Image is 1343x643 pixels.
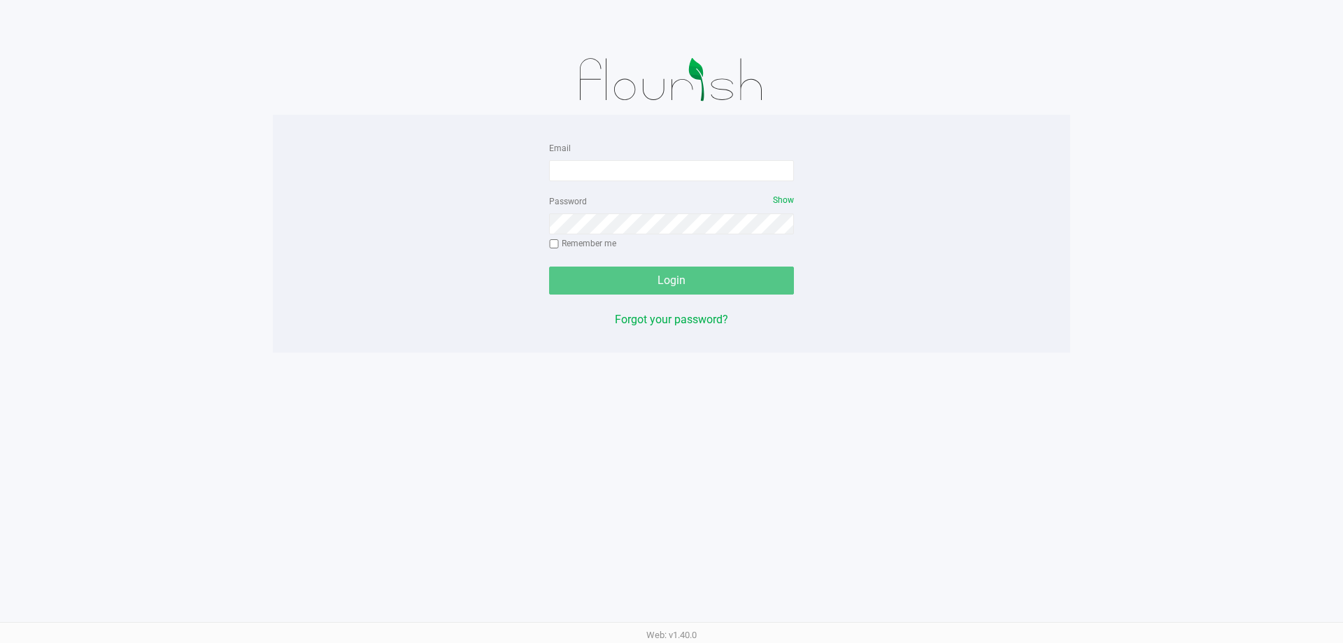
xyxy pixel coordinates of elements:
label: Email [549,142,571,155]
span: Show [773,195,794,205]
button: Forgot your password? [615,311,728,328]
label: Remember me [549,237,616,250]
span: Web: v1.40.0 [646,630,697,640]
input: Remember me [549,239,559,249]
label: Password [549,195,587,208]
